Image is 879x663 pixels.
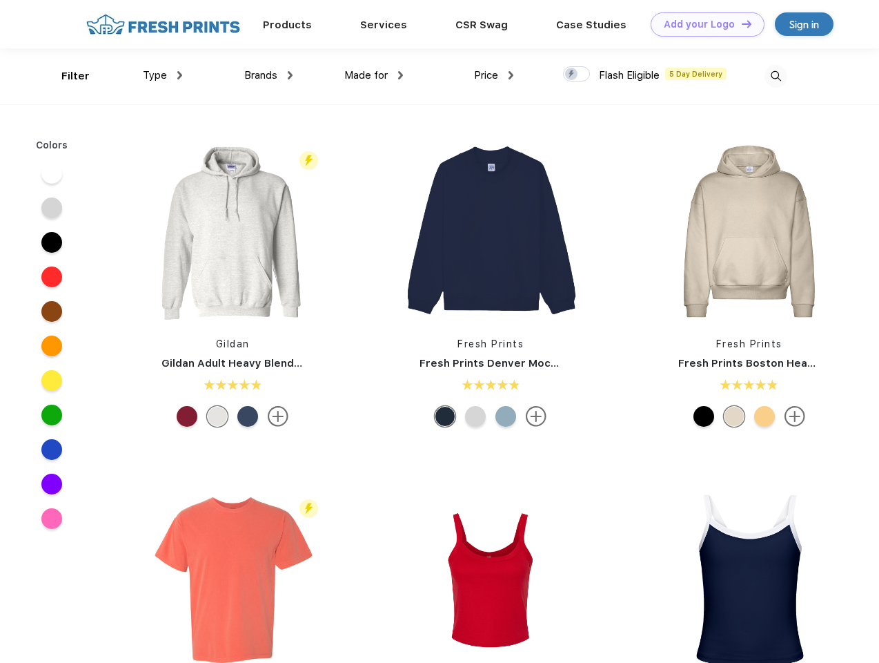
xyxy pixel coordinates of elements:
[263,19,312,31] a: Products
[742,20,751,28] img: DT
[299,499,318,518] img: flash_active_toggle.svg
[474,69,498,81] span: Price
[789,17,819,32] div: Sign in
[435,406,455,427] div: Navy
[775,12,833,36] a: Sign in
[419,357,719,369] a: Fresh Prints Denver Mock Neck Heavyweight Sweatshirt
[344,69,388,81] span: Made for
[177,71,182,79] img: dropdown.png
[268,406,288,427] img: more.svg
[399,140,582,323] img: func=resize&h=266
[508,71,513,79] img: dropdown.png
[724,406,744,427] div: Sand
[457,338,524,349] a: Fresh Prints
[716,338,782,349] a: Fresh Prints
[244,69,277,81] span: Brands
[288,71,293,79] img: dropdown.png
[398,71,403,79] img: dropdown.png
[26,138,79,153] div: Colors
[664,19,735,30] div: Add your Logo
[143,69,167,81] span: Type
[177,406,197,427] div: Cardinal Red
[141,140,324,323] img: func=resize&h=266
[299,151,318,170] img: flash_active_toggle.svg
[465,406,486,427] div: Ash Grey
[237,406,258,427] div: Indigo Blue
[82,12,244,37] img: fo%20logo%202.webp
[526,406,546,427] img: more.svg
[658,140,841,323] img: func=resize&h=266
[754,406,775,427] div: Bahama Yellow
[599,69,660,81] span: Flash Eligible
[161,357,463,369] a: Gildan Adult Heavy Blend 8 Oz. 50/50 Hooded Sweatshirt
[665,68,727,80] span: 5 Day Delivery
[207,406,228,427] div: Ash
[61,68,90,84] div: Filter
[693,406,714,427] div: Black
[495,406,516,427] div: Slate Blue
[216,338,250,349] a: Gildan
[764,65,787,88] img: desktop_search.svg
[784,406,805,427] img: more.svg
